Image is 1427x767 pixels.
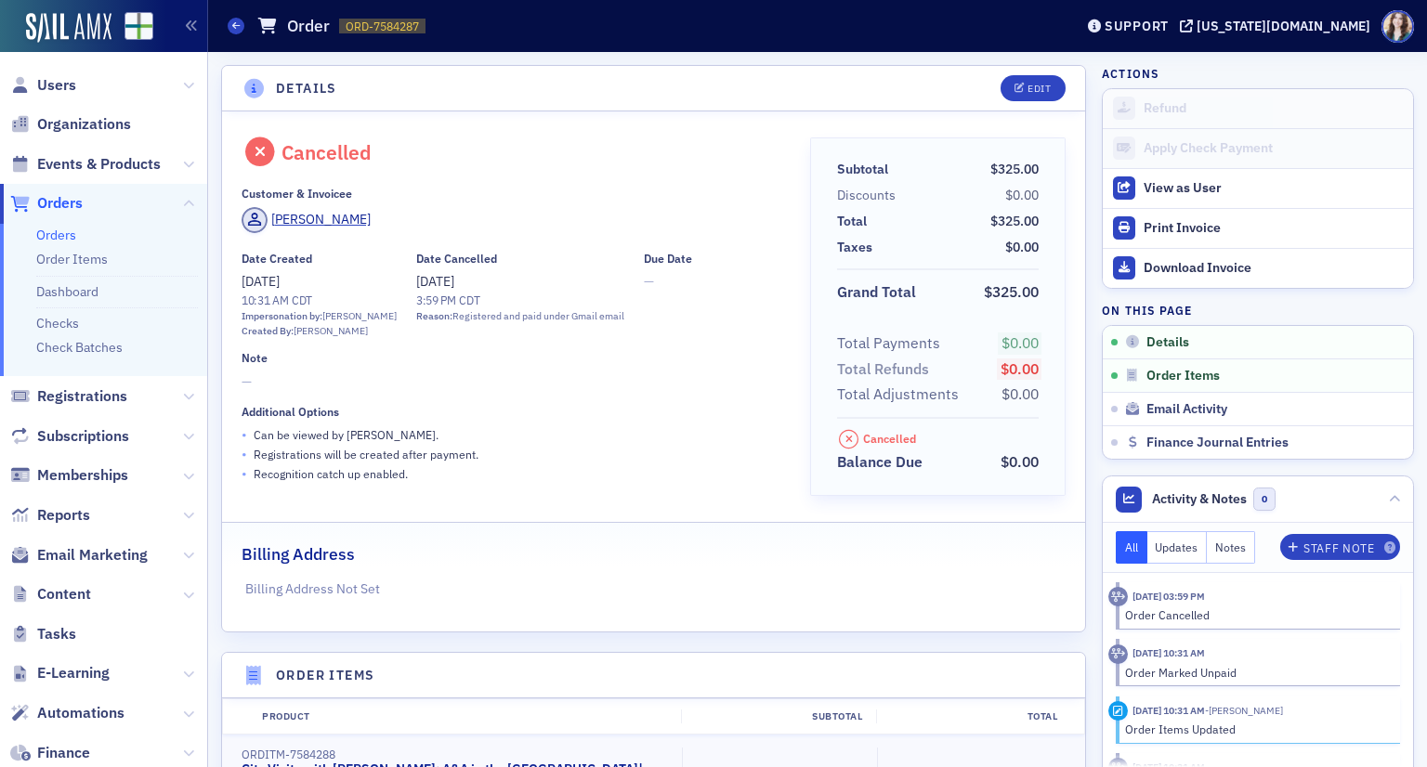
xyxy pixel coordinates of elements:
[1028,84,1051,94] div: Edit
[1381,10,1414,43] span: Profile
[837,383,959,406] div: Total Adjustments
[416,252,497,266] div: Date Cancelled
[37,386,127,407] span: Registrations
[1102,65,1159,82] h4: Actions
[863,432,916,446] div: Cancelled
[287,15,330,37] h1: Order
[1005,187,1039,203] span: $0.00
[1144,220,1404,237] div: Print Invoice
[10,505,90,526] a: Reports
[254,465,408,482] p: Recognition catch up enabled.
[837,212,867,231] div: Total
[644,272,692,292] span: —
[1103,248,1413,288] a: Download Invoice
[837,451,929,474] span: Balance Due
[242,372,784,392] span: —
[1103,168,1413,208] button: View as User
[1002,384,1039,403] span: $0.00
[36,227,76,243] a: Orders
[37,426,129,447] span: Subscriptions
[1205,704,1283,717] span: Kristi Gates
[242,309,322,322] span: Impersonation by:
[1146,334,1189,351] span: Details
[249,709,681,724] div: Product
[36,315,79,331] a: Checks
[1103,208,1413,248] a: Print Invoice
[254,446,478,462] p: Registrations will be created after payment.
[1144,100,1404,117] div: Refund
[281,140,372,164] div: Cancelled
[416,309,452,322] span: Reason:
[245,579,1063,599] p: Billing Address Not Set
[294,324,368,339] div: [PERSON_NAME]
[681,709,876,724] div: Subtotal
[37,465,128,486] span: Memberships
[1125,664,1388,681] div: Order Marked Unpaid
[1253,487,1276,511] span: 0
[452,309,624,324] span: Registered and paid under Gmail email
[416,273,454,290] span: [DATE]
[10,743,90,763] a: Finance
[876,709,1071,724] div: Total
[1146,435,1289,451] span: Finance Journal Entries
[276,666,374,685] h4: Order Items
[37,584,91,604] span: Content
[271,210,371,229] div: [PERSON_NAME]
[1001,359,1039,378] span: $0.00
[242,292,289,307] time: 10:31 AM
[242,187,352,201] div: Customer & Invoicee
[10,75,76,96] a: Users
[242,252,312,266] div: Date Created
[10,465,128,486] a: Memberships
[36,339,123,356] a: Check Batches
[990,213,1039,229] span: $325.00
[837,160,895,179] span: Subtotal
[1144,180,1404,197] div: View as User
[124,12,153,41] img: SailAMX
[1105,18,1169,34] div: Support
[837,238,872,257] div: Taxes
[984,282,1039,301] span: $325.00
[10,703,124,723] a: Automations
[37,624,76,644] span: Tasks
[837,332,947,355] span: Total Payments
[36,251,108,267] a: Order Items
[837,383,965,406] span: Total Adjustments
[1108,644,1128,664] div: Activity
[1152,489,1247,509] span: Activity & Notes
[10,426,129,447] a: Subscriptions
[1005,239,1039,255] span: $0.00
[242,273,280,290] span: [DATE]
[837,212,873,231] span: Total
[837,281,916,304] div: Grand Total
[37,193,83,214] span: Orders
[10,663,110,683] a: E-Learning
[1102,302,1414,318] h4: On this page
[1180,19,1377,32] button: [US_STATE][DOMAIN_NAME]
[837,238,879,257] span: Taxes
[837,358,929,381] div: Total Refunds
[837,332,940,355] div: Total Payments
[242,324,294,337] span: Created By:
[322,309,397,324] div: [PERSON_NAME]
[242,464,247,484] span: •
[10,154,161,175] a: Events & Products
[37,114,131,135] span: Organizations
[37,743,90,763] span: Finance
[1108,701,1128,721] div: Activity
[837,186,902,205] span: Discounts
[1197,18,1370,34] div: [US_STATE][DOMAIN_NAME]
[1001,452,1039,471] span: $0.00
[1146,368,1220,384] span: Order Items
[644,252,692,266] div: Due Date
[37,545,148,565] span: Email Marketing
[37,663,110,683] span: E-Learning
[1207,531,1255,564] button: Notes
[10,584,91,604] a: Content
[111,12,153,44] a: View Homepage
[416,292,456,307] time: 3:59 PM
[276,79,337,98] h4: Details
[1108,587,1128,606] div: Activity
[456,292,480,307] span: CDT
[10,193,83,214] a: Orders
